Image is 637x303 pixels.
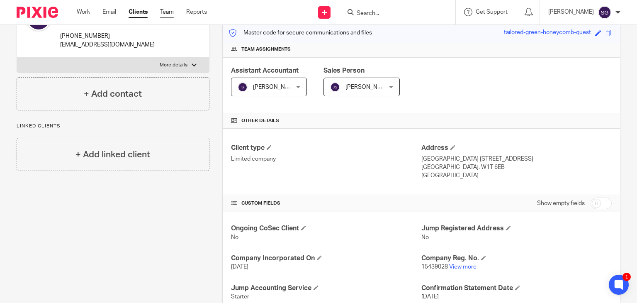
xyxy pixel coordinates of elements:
[77,8,90,16] a: Work
[421,171,612,180] p: [GEOGRAPHIC_DATA]
[17,123,209,130] p: Linked clients
[548,8,594,16] p: [PERSON_NAME]
[421,284,612,293] h4: Confirmation Statement Date
[160,8,174,16] a: Team
[231,144,421,152] h4: Client type
[229,29,372,37] p: Master code for secure communications and files
[186,8,207,16] a: Reports
[476,9,508,15] span: Get Support
[129,8,148,16] a: Clients
[231,224,421,233] h4: Ongoing CoSec Client
[421,294,439,300] span: [DATE]
[356,10,430,17] input: Search
[345,84,391,90] span: [PERSON_NAME]
[504,28,591,38] div: tailored-green-honeycomb-quest
[241,46,291,53] span: Team assignments
[231,155,421,163] p: Limited company
[253,84,304,90] span: [PERSON_NAME] R
[231,264,248,270] span: [DATE]
[238,82,248,92] img: svg%3E
[231,67,299,74] span: Assistant Accountant
[160,62,187,68] p: More details
[102,8,116,16] a: Email
[421,155,612,163] p: [GEOGRAPHIC_DATA] [STREET_ADDRESS]
[17,7,58,18] img: Pixie
[449,264,477,270] a: View more
[421,144,612,152] h4: Address
[537,199,585,208] label: Show empty fields
[421,264,448,270] span: 15439028
[60,41,155,49] p: [EMAIL_ADDRESS][DOMAIN_NAME]
[241,117,279,124] span: Other details
[421,235,429,240] span: No
[231,235,238,240] span: No
[231,294,249,300] span: Starter
[421,163,612,171] p: [GEOGRAPHIC_DATA], W1T 6EB
[231,284,421,293] h4: Jump Accounting Service
[421,254,612,263] h4: Company Reg. No.
[231,254,421,263] h4: Company Incorporated On
[330,82,340,92] img: svg%3E
[323,67,365,74] span: Sales Person
[84,88,142,100] h4: + Add contact
[231,200,421,207] h4: CUSTOM FIELDS
[75,148,150,161] h4: + Add linked client
[598,6,611,19] img: svg%3E
[622,273,631,281] div: 1
[60,32,155,40] p: [PHONE_NUMBER]
[421,224,612,233] h4: Jump Registered Address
